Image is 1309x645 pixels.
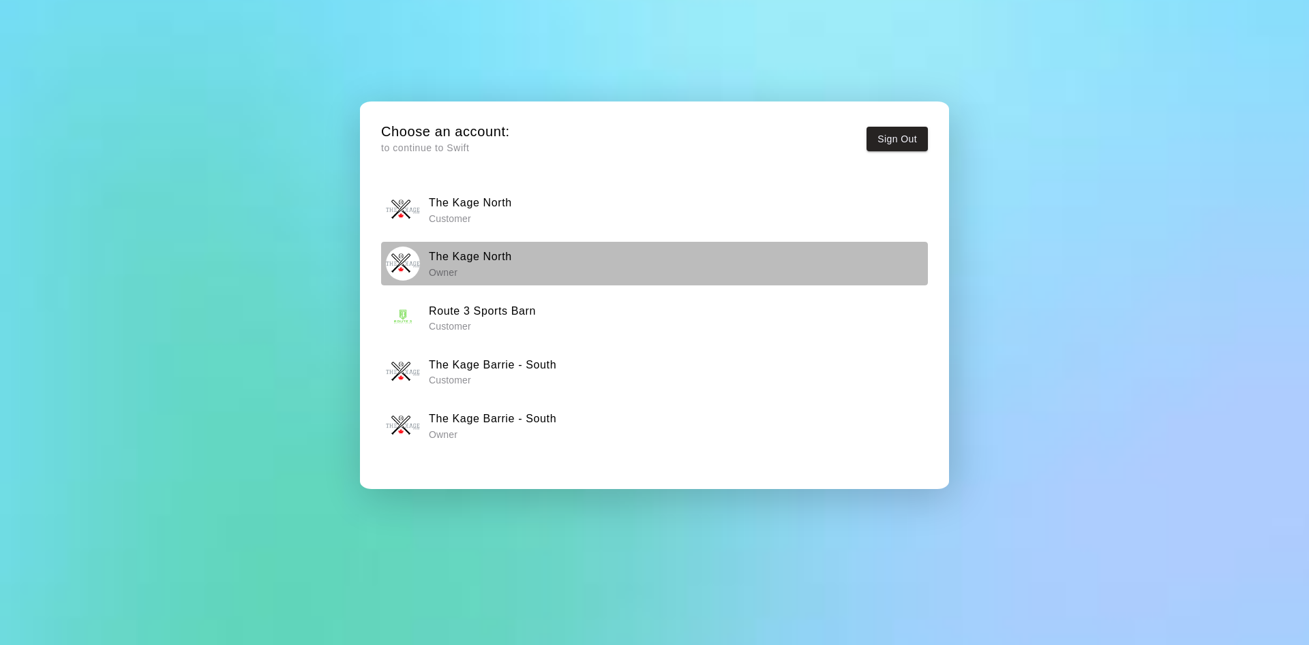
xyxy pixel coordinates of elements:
p: Customer [429,373,556,387]
img: Route 3 Sports Barn [386,300,420,334]
p: to continue to Swift [381,141,510,155]
h6: Route 3 Sports Barn [429,302,536,320]
h6: The Kage Barrie - South [429,356,556,374]
h5: Choose an account: [381,123,510,141]
button: The Kage NorthThe Kage North Owner [381,242,928,285]
button: Sign Out [867,127,928,152]
img: The Kage North [386,193,420,227]
button: The Kage Barrie - SouthThe Kage Barrie - South Owner [381,404,928,447]
h6: The Kage North [429,248,512,266]
button: The Kage Barrie - SouthThe Kage Barrie - South Customer [381,350,928,393]
p: Customer [429,319,536,333]
img: The Kage North [386,247,420,281]
h6: The Kage North [429,194,512,212]
p: Owner [429,266,512,279]
img: The Kage Barrie - South [386,409,420,443]
button: The Kage NorthThe Kage North Customer [381,188,928,231]
img: The Kage Barrie - South [386,355,420,389]
button: Route 3 Sports BarnRoute 3 Sports Barn Customer [381,296,928,339]
p: Owner [429,428,556,441]
p: Customer [429,212,512,225]
h6: The Kage Barrie - South [429,410,556,428]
